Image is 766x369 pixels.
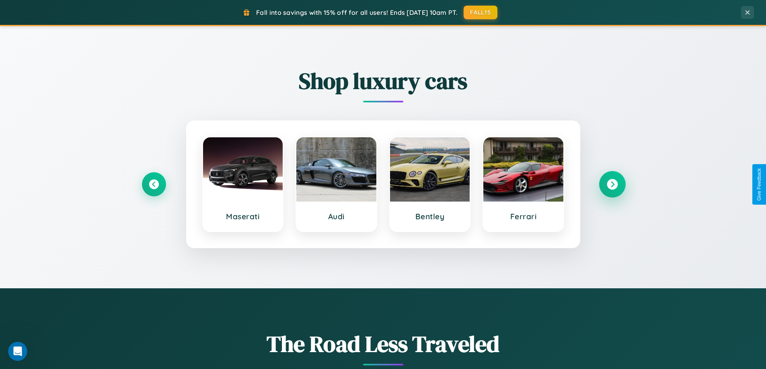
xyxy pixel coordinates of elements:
h2: Shop luxury cars [142,65,624,96]
div: Give Feedback [756,168,762,201]
h1: The Road Less Traveled [142,328,624,359]
h3: Bentley [398,212,462,221]
button: FALL15 [464,6,497,19]
span: Fall into savings with 15% off for all users! Ends [DATE] 10am PT. [256,8,458,16]
h3: Audi [304,212,368,221]
iframe: Intercom live chat [8,342,27,361]
h3: Ferrari [491,212,555,221]
h3: Maserati [211,212,275,221]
